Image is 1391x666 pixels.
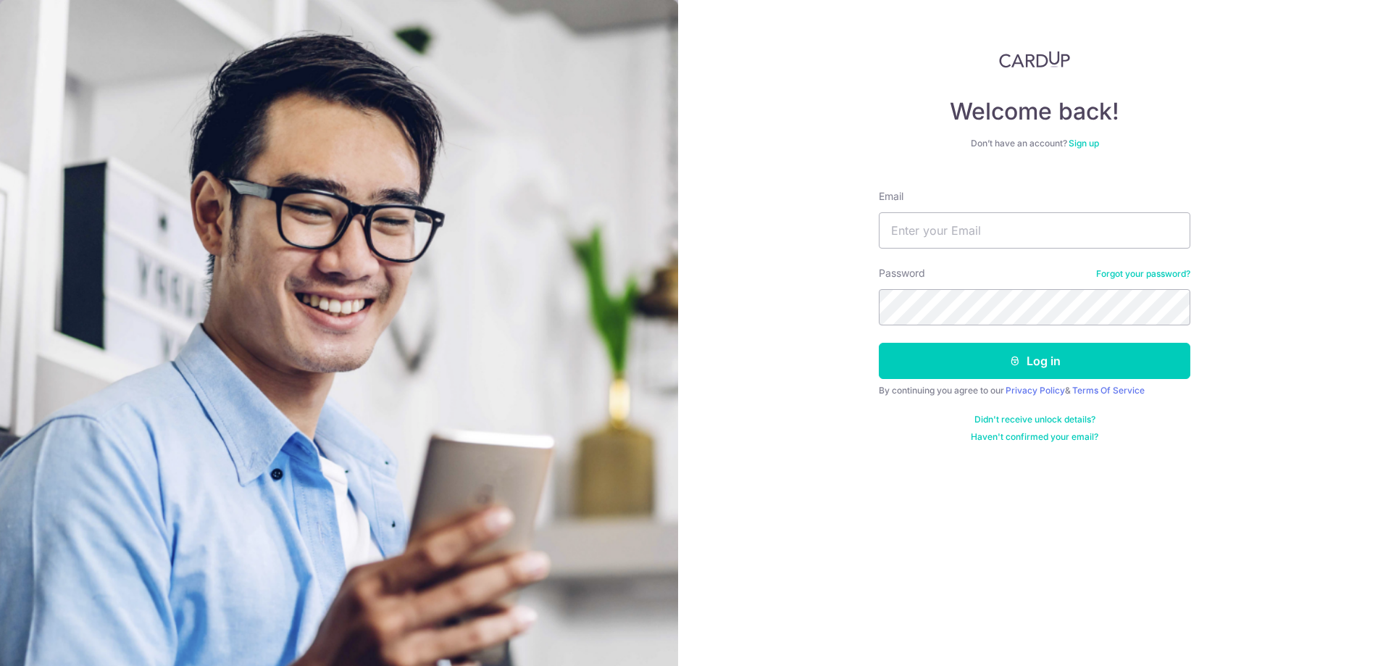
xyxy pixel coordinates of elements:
a: Didn't receive unlock details? [974,414,1095,425]
h4: Welcome back! [879,97,1190,126]
div: By continuing you agree to our & [879,385,1190,396]
a: Privacy Policy [1006,385,1065,396]
img: CardUp Logo [999,51,1070,68]
input: Enter your Email [879,212,1190,249]
a: Forgot your password? [1096,268,1190,280]
label: Password [879,266,925,280]
a: Haven't confirmed your email? [971,431,1098,443]
button: Log in [879,343,1190,379]
label: Email [879,189,903,204]
a: Sign up [1069,138,1099,149]
div: Don’t have an account? [879,138,1190,149]
a: Terms Of Service [1072,385,1145,396]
